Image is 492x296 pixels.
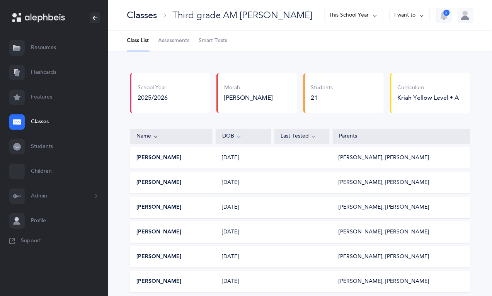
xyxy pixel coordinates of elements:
button: 2 [436,8,452,23]
div: [DATE] [216,179,271,187]
div: Curriculum [398,84,459,92]
div: [DATE] [216,253,271,261]
button: [PERSON_NAME] [136,179,181,187]
span: Assessments [158,37,189,45]
button: [PERSON_NAME] [136,278,181,286]
div: School Year [138,84,168,92]
div: Third grade AM [PERSON_NAME] [172,9,312,22]
div: [PERSON_NAME] [224,94,291,102]
div: [PERSON_NAME], [PERSON_NAME] [339,253,429,261]
button: [PERSON_NAME] [136,228,181,236]
div: DOB [222,132,264,141]
div: Students [311,84,333,92]
div: [PERSON_NAME], [PERSON_NAME] [339,278,429,286]
div: [PERSON_NAME], [PERSON_NAME] [339,228,429,236]
button: [PERSON_NAME] [136,154,181,162]
span: Support [21,237,41,245]
div: Parents [339,133,464,140]
span: Smart Tests [199,37,227,45]
button: [PERSON_NAME] [136,253,181,261]
button: This School Year [324,8,383,23]
div: [PERSON_NAME], [PERSON_NAME] [339,179,429,187]
button: I want to [390,8,430,23]
div: Morah [224,84,291,92]
div: Classes [127,9,157,22]
div: Kriah Yellow Level • A [398,94,459,102]
div: Last Tested [281,132,323,141]
div: 21 [311,94,333,102]
div: 2 [444,10,450,16]
button: [PERSON_NAME] [136,204,181,211]
div: [PERSON_NAME], [PERSON_NAME] [339,204,429,211]
div: [DATE] [216,204,271,211]
div: 2025/2026 [138,94,168,102]
div: Name [136,132,206,141]
div: [DATE] [216,154,271,162]
div: [PERSON_NAME], [PERSON_NAME] [339,154,429,162]
div: [DATE] [216,278,271,286]
div: [DATE] [216,228,271,236]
